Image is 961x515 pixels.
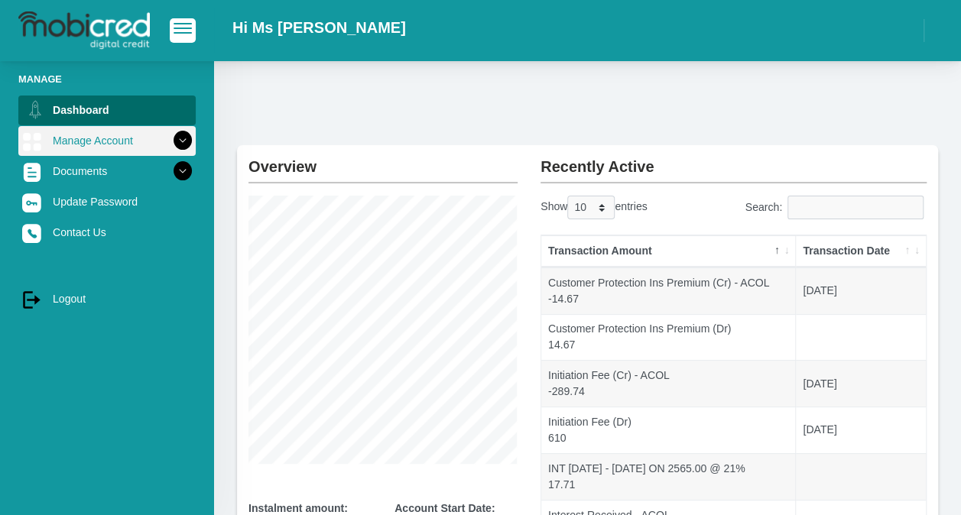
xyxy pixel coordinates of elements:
h2: Overview [248,145,518,176]
b: Account Start Date: [394,502,495,514]
th: Transaction Date: activate to sort column ascending [796,235,926,267]
a: Dashboard [18,96,196,125]
td: [DATE] [796,267,926,314]
input: Search: [787,196,924,219]
a: Logout [18,284,196,313]
select: Showentries [567,196,615,219]
label: Show entries [541,196,647,219]
td: Initiation Fee (Dr) 610 [541,406,796,453]
h2: Hi Ms [PERSON_NAME] [232,18,406,37]
a: Update Password [18,187,196,216]
td: Customer Protection Ins Premium (Dr) 14.67 [541,314,796,361]
li: Manage [18,72,196,86]
td: Customer Protection Ins Premium (Cr) - ACOL -14.67 [541,267,796,314]
a: Contact Us [18,218,196,247]
a: Manage Account [18,126,196,155]
label: Search: [745,196,927,219]
img: logo-mobicred.svg [18,11,150,50]
td: [DATE] [796,360,926,406]
td: Initiation Fee (Cr) - ACOL -289.74 [541,360,796,406]
th: Transaction Amount: activate to sort column descending [541,235,796,267]
h2: Recently Active [541,145,927,176]
td: INT [DATE] - [DATE] ON 2565.00 @ 21% 17.71 [541,453,796,500]
td: [DATE] [796,406,926,453]
a: Documents [18,157,196,186]
b: Instalment amount: [248,502,348,514]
